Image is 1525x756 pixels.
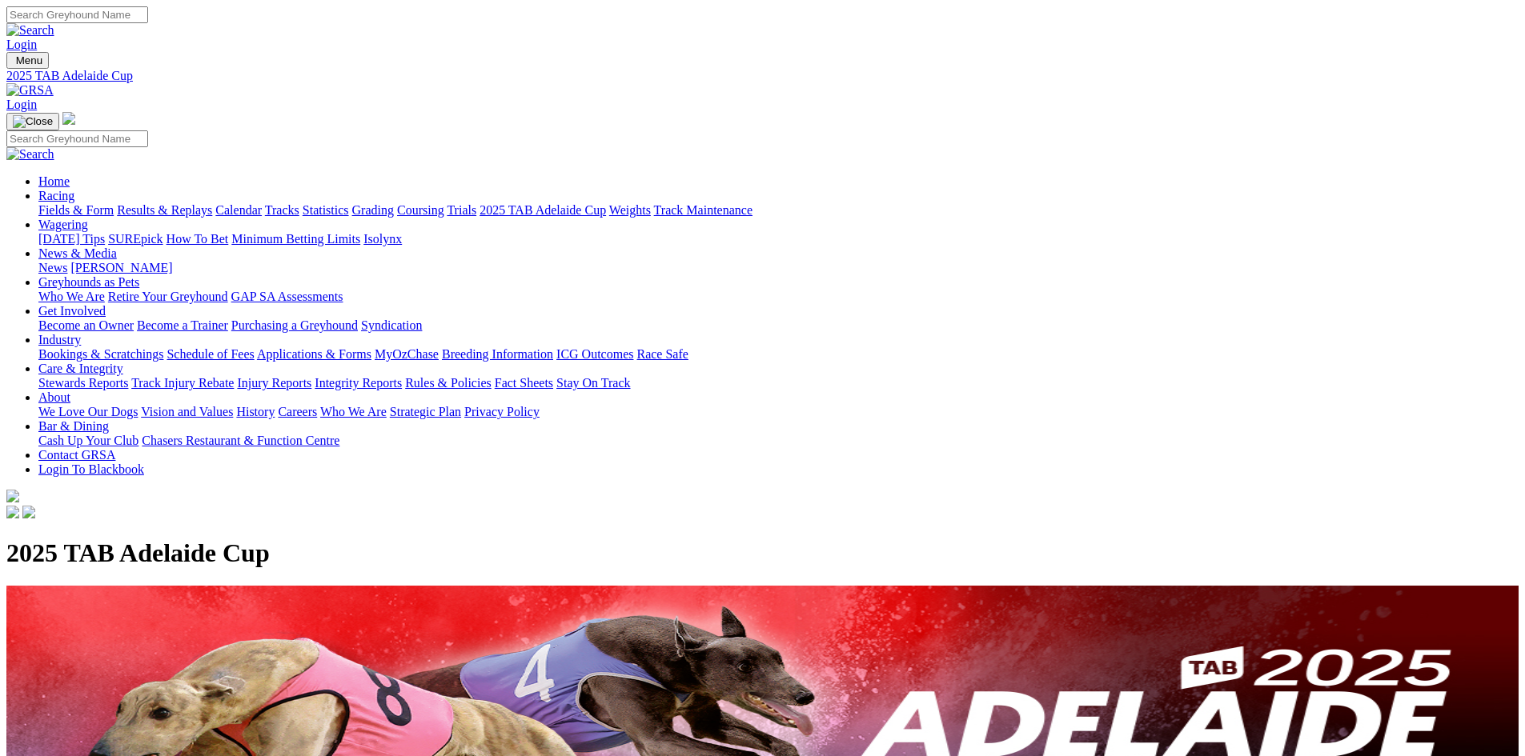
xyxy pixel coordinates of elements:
[38,246,117,260] a: News & Media
[480,203,606,217] a: 2025 TAB Adelaide Cup
[141,405,233,418] a: Vision and Values
[38,419,109,433] a: Bar & Dining
[38,203,1519,218] div: Racing
[6,113,59,130] button: Toggle navigation
[62,112,75,125] img: logo-grsa-white.png
[231,232,360,246] a: Minimum Betting Limits
[38,347,163,361] a: Bookings & Scratchings
[117,203,212,217] a: Results & Replays
[16,54,42,66] span: Menu
[636,347,688,361] a: Race Safe
[38,275,139,289] a: Greyhounds as Pets
[442,347,553,361] a: Breeding Information
[38,434,1519,448] div: Bar & Dining
[38,376,128,390] a: Stewards Reports
[38,232,105,246] a: [DATE] Tips
[320,405,387,418] a: Who We Are
[38,318,1519,333] div: Get Involved
[278,405,317,418] a: Careers
[38,318,134,332] a: Become an Owner
[6,98,37,111] a: Login
[137,318,228,332] a: Become a Trainer
[38,261,1519,275] div: News & Media
[390,405,461,418] a: Strategic Plan
[38,232,1519,246] div: Wagering
[13,115,53,128] img: Close
[38,376,1519,390] div: Care & Integrity
[231,318,358,332] a: Purchasing a Greyhound
[38,347,1519,362] div: Industry
[38,174,70,188] a: Home
[352,203,394,217] a: Grading
[6,147,54,162] img: Search
[38,290,105,303] a: Who We Are
[38,261,67,274] a: News
[405,376,492,390] a: Rules & Policies
[6,490,19,502] img: logo-grsa-white.png
[237,376,311,390] a: Injury Reports
[108,290,228,303] a: Retire Your Greyhound
[70,261,172,274] a: [PERSON_NAME]
[609,203,651,217] a: Weights
[142,434,339,447] a: Chasers Restaurant & Function Centre
[495,376,553,390] a: Fact Sheets
[397,203,444,217] a: Coursing
[6,506,19,518] img: facebook.svg
[22,506,35,518] img: twitter.svg
[265,203,299,217] a: Tracks
[38,362,123,375] a: Care & Integrity
[556,376,630,390] a: Stay On Track
[6,538,1519,568] h1: 2025 TAB Adelaide Cup
[257,347,371,361] a: Applications & Forms
[167,232,229,246] a: How To Bet
[236,405,275,418] a: History
[6,83,54,98] img: GRSA
[38,189,74,202] a: Racing
[38,390,70,404] a: About
[303,203,349,217] a: Statistics
[38,462,144,476] a: Login To Blackbook
[375,347,439,361] a: MyOzChase
[556,347,633,361] a: ICG Outcomes
[6,52,49,69] button: Toggle navigation
[38,203,114,217] a: Fields & Form
[38,304,106,318] a: Get Involved
[38,333,81,346] a: Industry
[167,347,254,361] a: Schedule of Fees
[38,405,1519,419] div: About
[38,448,115,462] a: Contact GRSA
[131,376,234,390] a: Track Injury Rebate
[6,130,148,147] input: Search
[108,232,163,246] a: SUREpick
[231,290,343,303] a: GAP SA Assessments
[654,203,752,217] a: Track Maintenance
[315,376,402,390] a: Integrity Reports
[464,405,540,418] a: Privacy Policy
[361,318,422,332] a: Syndication
[38,434,138,447] a: Cash Up Your Club
[6,69,1519,83] a: 2025 TAB Adelaide Cup
[363,232,402,246] a: Isolynx
[38,218,88,231] a: Wagering
[6,6,148,23] input: Search
[215,203,262,217] a: Calendar
[6,23,54,38] img: Search
[38,405,138,418] a: We Love Our Dogs
[6,38,37,51] a: Login
[447,203,476,217] a: Trials
[38,290,1519,304] div: Greyhounds as Pets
